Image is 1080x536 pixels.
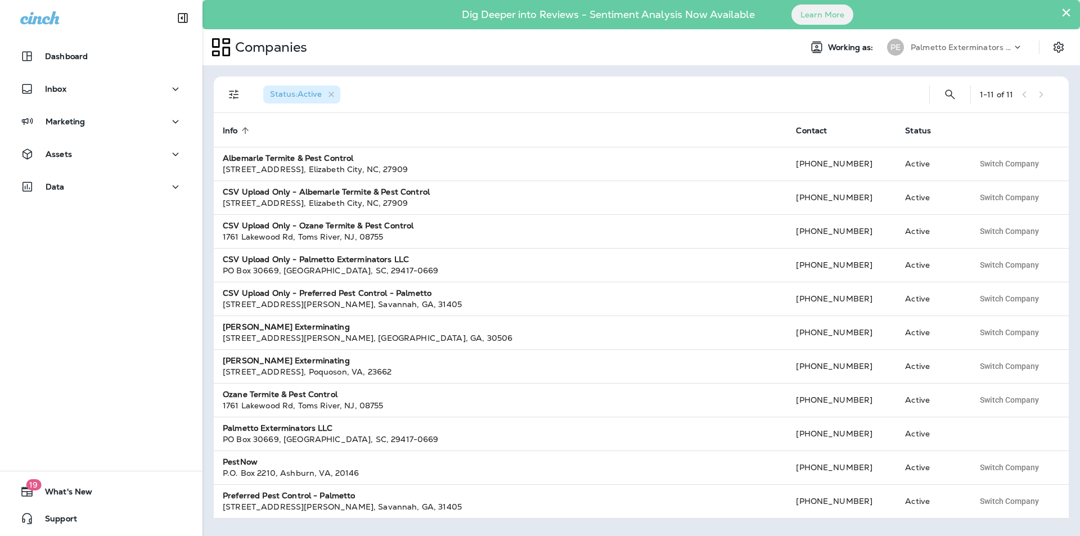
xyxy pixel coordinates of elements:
p: Data [46,182,65,191]
button: Collapse Sidebar [167,7,199,29]
button: 19What's New [11,480,191,503]
span: Switch Company [980,193,1039,201]
td: [PHONE_NUMBER] [787,484,896,518]
p: Assets [46,150,72,159]
span: Switch Company [980,497,1039,505]
td: Active [896,248,965,282]
p: Marketing [46,117,85,126]
span: Info [223,126,238,136]
td: Active [896,451,965,484]
span: Switch Company [980,160,1039,168]
td: Active [896,349,965,383]
strong: CSV Upload Only - Preferred Pest Control - Palmetto [223,288,431,298]
button: Marketing [11,110,191,133]
div: PO Box 30669 , [GEOGRAPHIC_DATA] , SC , 29417-0669 [223,265,778,276]
div: P.O. Box 2210 , Ashburn , VA , 20146 [223,467,778,479]
button: Inbox [11,78,191,100]
div: [STREET_ADDRESS] , Poquoson , VA , 23662 [223,366,778,377]
td: Active [896,214,965,248]
p: Inbox [45,84,66,93]
span: What's New [34,487,92,501]
div: 1761 Lakewood Rd , Toms River , NJ , 08755 [223,400,778,411]
td: Active [896,147,965,181]
td: Active [896,316,965,349]
td: Active [896,282,965,316]
button: Data [11,175,191,198]
strong: CSV Upload Only - Albemarle Termite & Pest Control [223,187,430,197]
strong: CSV Upload Only - Ozane Termite & Pest Control [223,220,413,231]
td: [PHONE_NUMBER] [787,451,896,484]
button: Switch Company [974,493,1045,510]
td: [PHONE_NUMBER] [787,181,896,214]
div: Status:Active [263,85,340,103]
button: Switch Company [974,290,1045,307]
td: [PHONE_NUMBER] [787,349,896,383]
button: Assets [11,143,191,165]
td: [PHONE_NUMBER] [787,147,896,181]
button: Search Companies [939,83,961,106]
span: Contact [796,126,827,136]
span: Switch Company [980,362,1039,370]
strong: Preferred Pest Control - Palmetto [223,490,355,501]
p: Dig Deeper into Reviews - Sentiment Analysis Now Available [429,13,787,16]
span: Contact [796,125,841,136]
td: [PHONE_NUMBER] [787,282,896,316]
span: Switch Company [980,295,1039,303]
strong: CSV Upload Only - Palmetto Exterminators LLC [223,254,409,264]
td: [PHONE_NUMBER] [787,417,896,451]
span: Switch Company [980,463,1039,471]
div: [STREET_ADDRESS] , Elizabeth City , NC , 27909 [223,197,778,209]
span: 19 [26,479,41,490]
button: Switch Company [974,459,1045,476]
div: [STREET_ADDRESS] , Elizabeth City , NC , 27909 [223,164,778,175]
button: Switch Company [974,155,1045,172]
strong: [PERSON_NAME] Exterminating [223,322,350,332]
span: Status : Active [270,89,322,99]
td: [PHONE_NUMBER] [787,316,896,349]
span: Status [905,126,931,136]
span: Support [34,514,77,528]
div: [STREET_ADDRESS][PERSON_NAME] , Savannah , GA , 31405 [223,501,778,512]
div: 1 - 11 of 11 [980,90,1013,99]
span: Switch Company [980,261,1039,269]
strong: PestNow [223,457,258,467]
td: Active [896,181,965,214]
td: [PHONE_NUMBER] [787,383,896,417]
button: Settings [1048,37,1069,57]
div: PE [887,39,904,56]
strong: Albemarle Termite & Pest Control [223,153,353,163]
span: Working as: [828,43,876,52]
span: Status [905,125,946,136]
strong: Palmetto Exterminators LLC [223,423,333,433]
span: Switch Company [980,328,1039,336]
button: Switch Company [974,189,1045,206]
button: Switch Company [974,391,1045,408]
button: Switch Company [974,223,1045,240]
button: Switch Company [974,358,1045,375]
td: Active [896,484,965,518]
span: Switch Company [980,227,1039,235]
strong: Ozane Termite & Pest Control [223,389,337,399]
button: Filters [223,83,245,106]
strong: [PERSON_NAME] Exterminating [223,355,350,366]
p: Dashboard [45,52,88,61]
button: Switch Company [974,256,1045,273]
span: Info [223,125,253,136]
button: Support [11,507,191,530]
span: Switch Company [980,396,1039,404]
button: Dashboard [11,45,191,67]
td: [PHONE_NUMBER] [787,248,896,282]
div: 1761 Lakewood Rd , Toms River , NJ , 08755 [223,231,778,242]
button: Close [1061,3,1072,21]
td: Active [896,417,965,451]
td: Active [896,383,965,417]
button: Learn More [791,4,853,25]
div: [STREET_ADDRESS][PERSON_NAME] , Savannah , GA , 31405 [223,299,778,310]
div: PO Box 30669 , [GEOGRAPHIC_DATA] , SC , 29417-0669 [223,434,778,445]
p: Palmetto Exterminators LLC [911,43,1012,52]
p: Companies [231,39,307,56]
td: [PHONE_NUMBER] [787,214,896,248]
button: Switch Company [974,324,1045,341]
div: [STREET_ADDRESS][PERSON_NAME] , [GEOGRAPHIC_DATA] , GA , 30506 [223,332,778,344]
